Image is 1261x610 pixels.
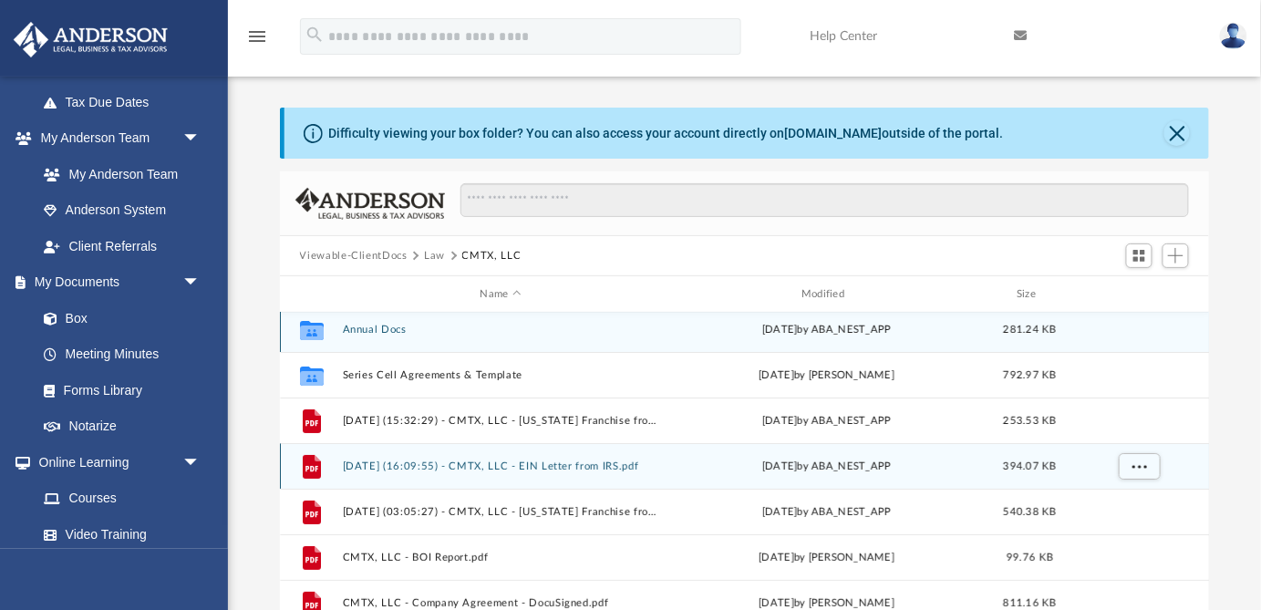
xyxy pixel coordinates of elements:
[182,264,219,302] span: arrow_drop_down
[342,460,659,472] button: [DATE] (16:09:55) - CMTX, LLC - EIN Letter from IRS.pdf
[182,120,219,158] span: arrow_drop_down
[26,84,228,120] a: Tax Due Dates
[1164,120,1190,146] button: Close
[182,444,219,481] span: arrow_drop_down
[8,22,173,57] img: Anderson Advisors Platinum Portal
[26,192,219,229] a: Anderson System
[1003,461,1056,471] span: 394.07 KB
[462,248,522,264] button: CMTX, LLC
[300,248,408,264] button: Viewable-ClientDocs
[342,369,659,381] button: Series Cell Agreements & Template
[342,597,659,609] button: CMTX, LLC - Company Agreement - DocuSigned.pdf
[342,415,659,427] button: [DATE] (15:32:29) - CMTX, LLC - [US_STATE] Franchise from [US_STATE] Comptroller.pdf
[1118,453,1160,481] button: More options
[993,286,1066,303] div: Size
[667,367,985,384] div: [DATE] by [PERSON_NAME]
[1003,416,1056,426] span: 253.53 KB
[305,25,325,45] i: search
[667,286,986,303] div: Modified
[342,552,659,563] button: CMTX, LLC - BOI Report.pdf
[13,444,219,481] a: Online Learningarrow_drop_down
[246,26,268,47] i: menu
[13,120,219,157] a: My Anderson Teamarrow_drop_down
[1003,507,1056,517] span: 540.38 KB
[26,156,210,192] a: My Anderson Team
[26,481,219,517] a: Courses
[26,372,210,408] a: Forms Library
[424,248,445,264] button: Law
[26,300,210,336] a: Box
[785,126,883,140] a: [DOMAIN_NAME]
[246,35,268,47] a: menu
[1003,370,1056,380] span: 792.97 KB
[1163,243,1190,269] button: Add
[460,183,1189,218] input: Search files and folders
[26,228,219,264] a: Client Referrals
[329,124,1004,143] div: Difficulty viewing your box folder? You can also access your account directly on outside of the p...
[26,408,219,445] a: Notarize
[667,504,985,521] div: [DATE] by ABA_NEST_APP
[667,459,985,475] div: [DATE] by ABA_NEST_APP
[667,322,985,338] div: [DATE] by ABA_NEST_APP
[342,506,659,518] button: [DATE] (03:05:27) - CMTX, LLC - [US_STATE] Franchise from [US_STATE] Comptroller.pdf
[342,324,659,336] button: Annual Docs
[26,516,210,553] a: Video Training
[13,264,219,301] a: My Documentsarrow_drop_down
[667,550,985,566] div: [DATE] by [PERSON_NAME]
[26,336,219,373] a: Meeting Minutes
[287,286,333,303] div: id
[1074,286,1202,303] div: id
[1003,325,1056,335] span: 281.24 KB
[667,413,985,429] div: [DATE] by ABA_NEST_APP
[1003,598,1056,608] span: 811.16 KB
[1220,23,1247,49] img: User Pic
[1126,243,1153,269] button: Switch to Grid View
[1007,553,1053,563] span: 99.76 KB
[341,286,659,303] div: Name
